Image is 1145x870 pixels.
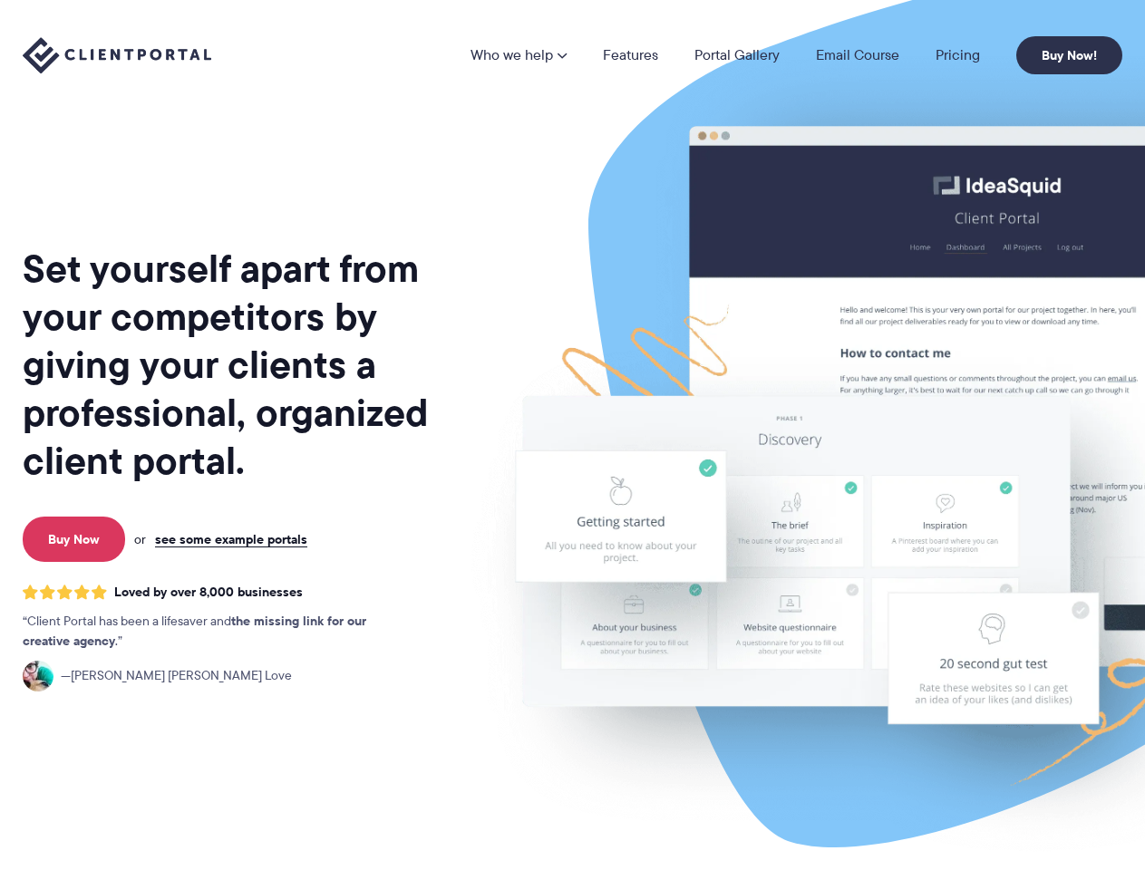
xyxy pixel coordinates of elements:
[134,531,146,547] span: or
[816,48,899,63] a: Email Course
[114,585,303,600] span: Loved by over 8,000 businesses
[155,531,307,547] a: see some example portals
[23,245,462,485] h1: Set yourself apart from your competitors by giving your clients a professional, organized client ...
[694,48,780,63] a: Portal Gallery
[603,48,658,63] a: Features
[23,517,125,562] a: Buy Now
[61,666,292,686] span: [PERSON_NAME] [PERSON_NAME] Love
[936,48,980,63] a: Pricing
[1016,36,1122,74] a: Buy Now!
[471,48,567,63] a: Who we help
[23,612,403,652] p: Client Portal has been a lifesaver and .
[23,611,366,651] strong: the missing link for our creative agency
